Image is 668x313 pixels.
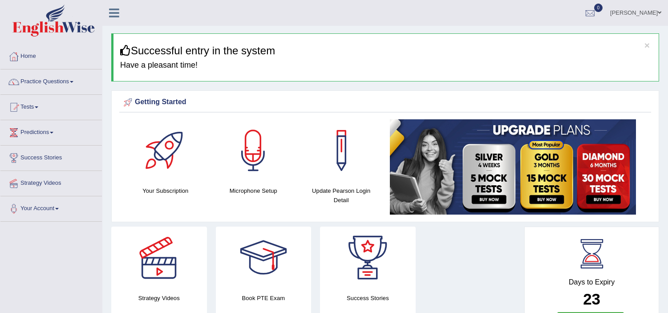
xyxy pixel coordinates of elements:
[0,120,102,142] a: Predictions
[126,186,205,195] h4: Your Subscription
[120,45,652,57] h3: Successful entry in the system
[594,4,603,12] span: 0
[534,278,649,286] h4: Days to Expiry
[120,61,652,70] h4: Have a pleasant time!
[121,96,649,109] div: Getting Started
[390,119,636,215] img: small5.jpg
[214,186,293,195] h4: Microphone Setup
[0,171,102,193] a: Strategy Videos
[0,69,102,92] a: Practice Questions
[216,293,312,303] h4: Book PTE Exam
[320,293,416,303] h4: Success Stories
[0,44,102,66] a: Home
[302,186,381,205] h4: Update Pearson Login Detail
[583,290,600,308] b: 23
[0,196,102,219] a: Your Account
[0,95,102,117] a: Tests
[0,146,102,168] a: Success Stories
[111,293,207,303] h4: Strategy Videos
[644,41,650,50] button: ×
